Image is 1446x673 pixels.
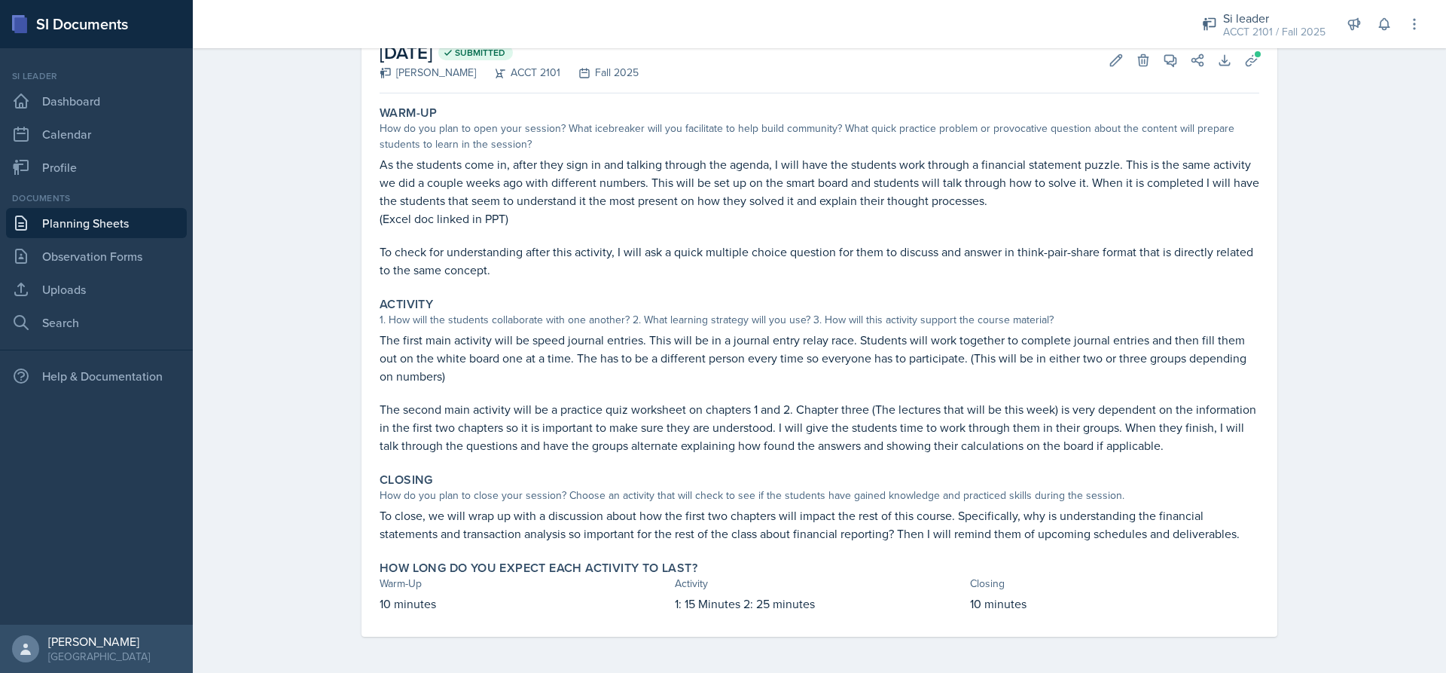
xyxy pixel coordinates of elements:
p: The first main activity will be speed journal entries. This will be in a journal entry relay race... [380,331,1259,385]
a: Calendar [6,119,187,149]
p: The second main activity will be a practice quiz worksheet on chapters 1 and 2. Chapter three (Th... [380,400,1259,454]
p: 10 minutes [380,595,669,613]
p: As the students come in, after they sign in and talking through the agenda, I will have the stude... [380,155,1259,210]
div: [PERSON_NAME] [48,634,150,649]
label: How long do you expect each activity to last? [380,561,697,576]
p: 10 minutes [970,595,1259,613]
div: Si leader [1223,9,1325,27]
div: Closing [970,576,1259,592]
p: (Excel doc linked in PPT) [380,210,1259,228]
div: ACCT 2101 / Fall 2025 [1223,24,1325,40]
h2: [DATE] [380,39,639,66]
div: How do you plan to close your session? Choose an activity that will check to see if the students ... [380,488,1259,503]
div: ACCT 2101 [476,65,560,81]
div: Activity [675,576,964,592]
div: Help & Documentation [6,361,187,391]
a: Dashboard [6,86,187,116]
p: 1: 15 Minutes 2: 25 minutes [675,595,964,613]
div: [GEOGRAPHIC_DATA] [48,649,150,664]
div: [PERSON_NAME] [380,65,476,81]
div: Documents [6,191,187,205]
a: Uploads [6,274,187,304]
div: 1. How will the students collaborate with one another? 2. What learning strategy will you use? 3.... [380,312,1259,328]
div: Si leader [6,69,187,83]
div: Fall 2025 [560,65,639,81]
a: Planning Sheets [6,208,187,238]
a: Profile [6,152,187,182]
p: To check for understanding after this activity, I will ask a quick multiple choice question for t... [380,243,1259,279]
label: Warm-Up [380,106,438,121]
div: How do you plan to open your session? What icebreaker will you facilitate to help build community... [380,121,1259,152]
a: Observation Forms [6,241,187,271]
div: Warm-Up [380,576,669,592]
span: Submitted [455,47,505,59]
label: Closing [380,473,433,488]
p: To close, we will wrap up with a discussion about how the first two chapters will impact the rest... [380,506,1259,543]
a: Search [6,307,187,338]
label: Activity [380,297,433,312]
